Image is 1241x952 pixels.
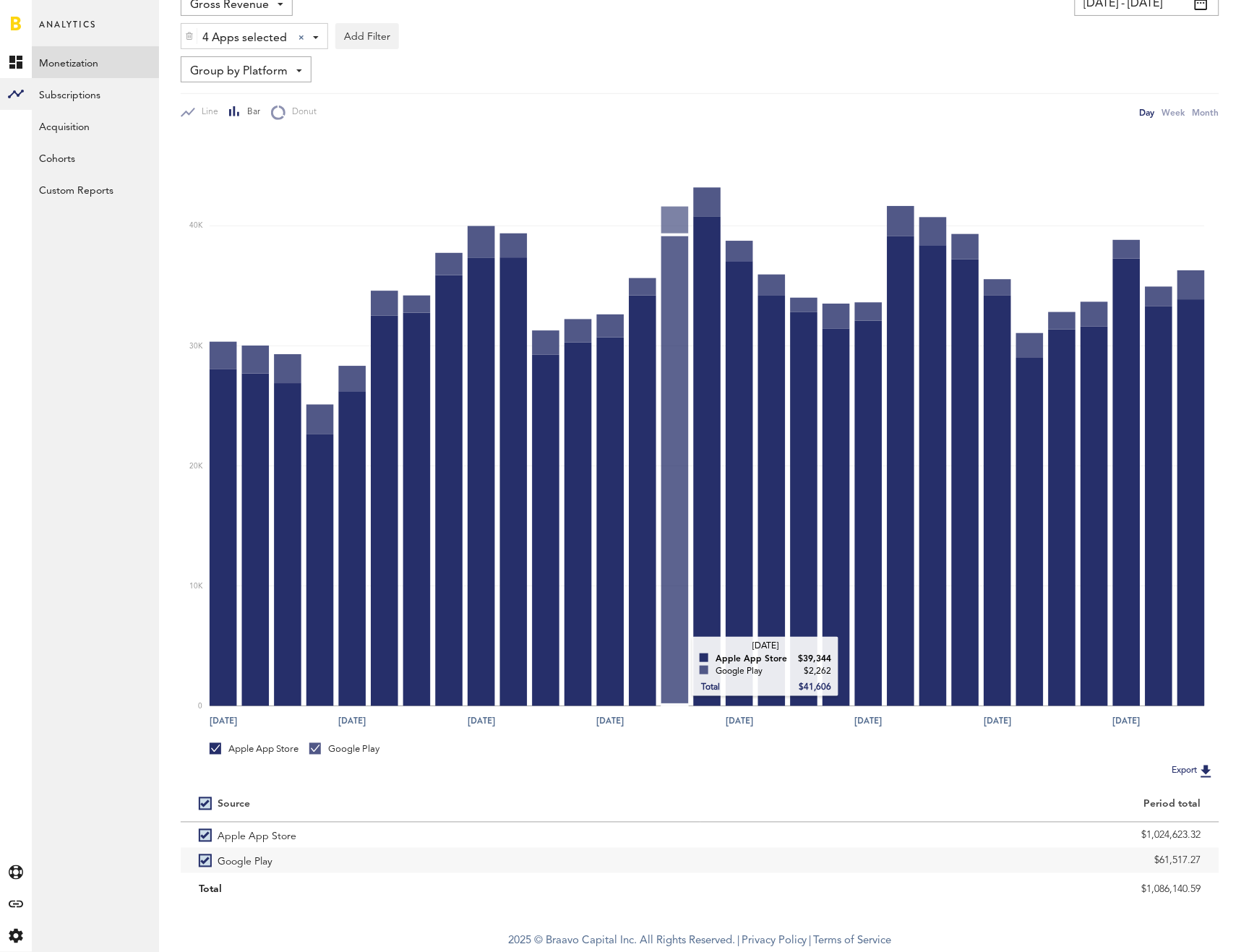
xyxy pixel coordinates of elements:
[189,223,203,230] text: 40K
[189,463,203,470] text: 20K
[218,848,272,873] span: Google Play
[32,78,159,110] a: Subscriptions
[189,343,203,350] text: 30K
[32,46,159,78] a: Monetization
[299,35,304,40] div: Clear
[1168,762,1219,781] button: Export
[218,799,250,811] div: Source
[195,106,218,119] span: Line
[198,703,202,710] text: 0
[742,936,807,947] a: Privacy Policy
[39,16,96,46] span: Analytics
[718,825,1202,846] div: $1,024,623.32
[199,879,682,901] div: Total
[984,714,1011,727] text: [DATE]
[468,714,495,727] text: [DATE]
[1198,763,1215,780] img: Export
[218,823,296,848] span: Apple App Store
[285,106,317,119] span: Donut
[210,743,299,756] div: Apple App Store
[32,142,159,173] a: Cohorts
[32,173,159,205] a: Custom Reports
[596,714,624,727] text: [DATE]
[814,936,892,947] a: Terms of Service
[202,26,287,51] span: 4 Apps selected
[718,850,1202,872] div: $61,517.27
[1193,105,1219,120] div: Month
[1162,105,1185,120] div: Week
[1140,105,1155,120] div: Day
[855,714,883,727] text: [DATE]
[181,24,197,48] div: Delete
[335,23,399,49] button: Add Filter
[241,106,260,119] span: Bar
[1113,714,1141,727] text: [DATE]
[190,59,288,84] span: Group by Platform
[309,743,379,756] div: Google Play
[210,714,237,727] text: [DATE]
[726,714,753,727] text: [DATE]
[30,10,82,23] span: Support
[718,879,1202,901] div: $1,086,140.59
[189,583,203,590] text: 10K
[718,799,1202,811] div: Period total
[185,31,194,41] img: trash_awesome_blue.svg
[338,714,366,727] text: [DATE]
[32,110,159,142] a: Acquisition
